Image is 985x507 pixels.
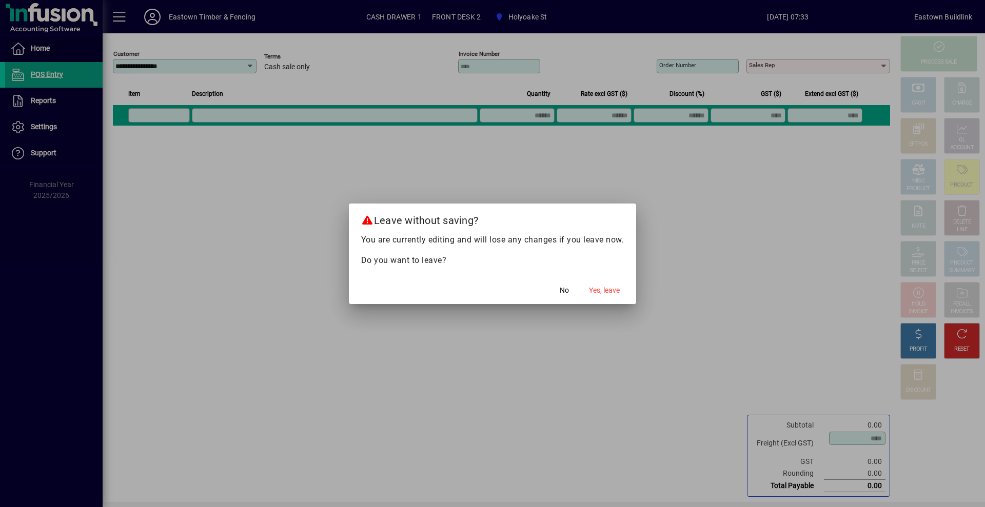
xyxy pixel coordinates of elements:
button: Yes, leave [585,281,624,300]
span: No [560,285,569,296]
p: Do you want to leave? [361,254,624,267]
h2: Leave without saving? [349,204,637,233]
span: Yes, leave [589,285,620,296]
button: No [548,281,581,300]
p: You are currently editing and will lose any changes if you leave now. [361,234,624,246]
